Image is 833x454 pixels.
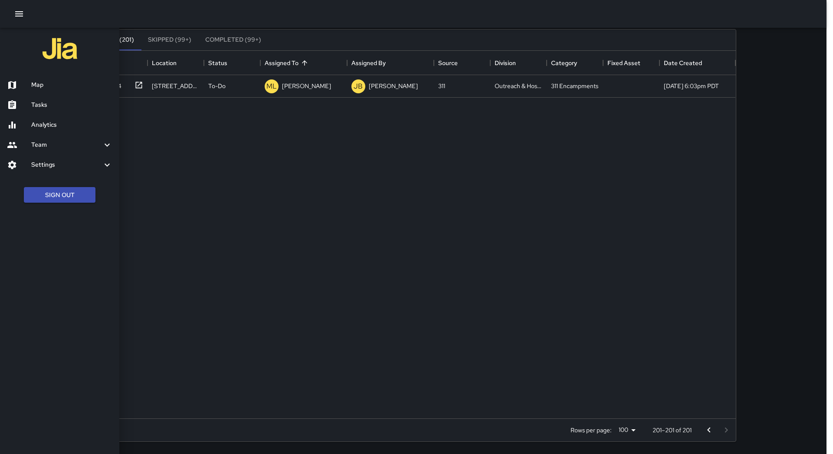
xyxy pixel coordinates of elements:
button: Sign Out [24,187,95,203]
h6: Tasks [31,100,112,110]
h6: Team [31,140,102,150]
h6: Analytics [31,120,112,130]
h6: Map [31,80,112,90]
img: jia-logo [43,31,77,66]
h6: Settings [31,160,102,170]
